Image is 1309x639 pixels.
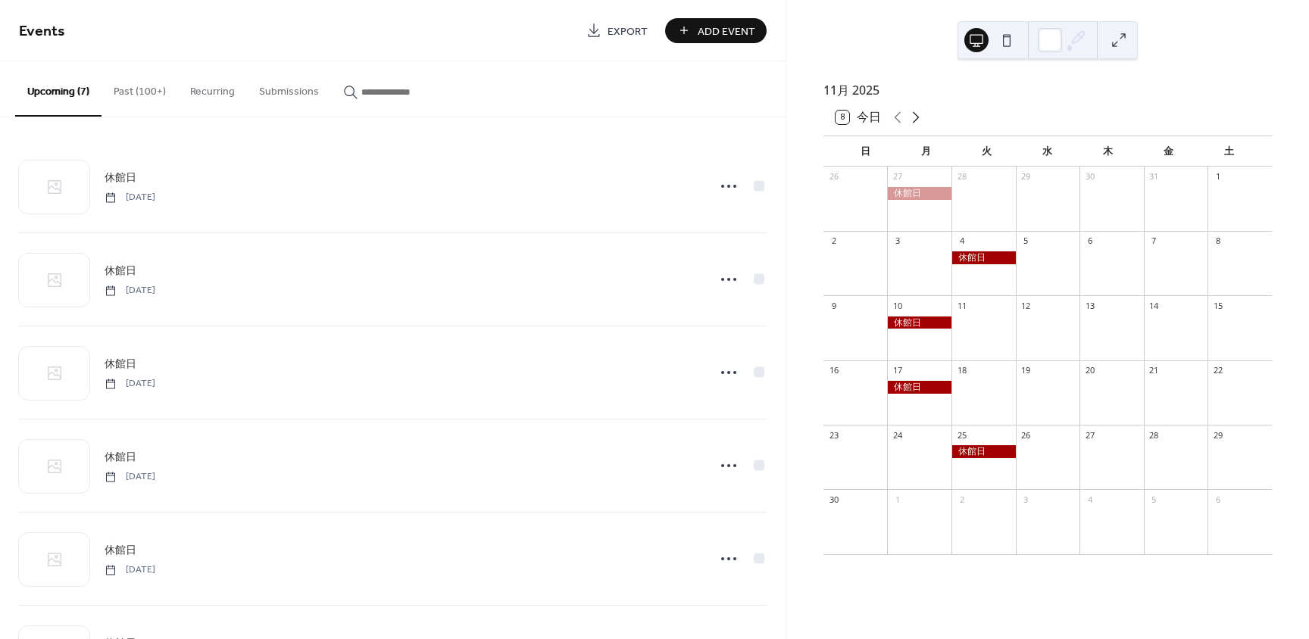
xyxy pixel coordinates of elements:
div: 土 [1199,136,1260,167]
div: 29 [1020,171,1032,182]
div: 12 [1020,300,1032,311]
div: 休館日 [887,381,951,394]
div: 6 [1212,494,1223,505]
div: 24 [892,429,903,441]
div: 19 [1020,365,1032,376]
div: 9 [828,300,839,311]
div: 水 [1017,136,1078,167]
div: 2 [956,494,967,505]
span: 休館日 [105,170,136,186]
button: Add Event [665,18,767,43]
div: 2 [828,235,839,247]
div: 4 [956,235,967,247]
div: 18 [956,365,967,376]
div: 木 [1078,136,1139,167]
div: 3 [1020,494,1032,505]
div: 16 [828,365,839,376]
div: 13 [1084,300,1095,311]
span: [DATE] [105,563,155,577]
span: Export [608,23,648,39]
div: 休館日 [951,445,1016,458]
div: 休館日 [887,187,951,200]
div: 30 [1084,171,1095,182]
div: 11 [956,300,967,311]
span: [DATE] [105,191,155,204]
div: 6 [1084,235,1095,247]
span: 休館日 [105,543,136,559]
button: Upcoming (7) [15,61,102,117]
a: Export [575,18,659,43]
span: Events [19,17,65,46]
span: [DATE] [105,470,155,484]
div: 5 [1020,235,1032,247]
div: 27 [892,171,903,182]
div: 14 [1148,300,1160,311]
div: 20 [1084,365,1095,376]
div: 22 [1212,365,1223,376]
div: 29 [1212,429,1223,441]
span: 休館日 [105,450,136,466]
div: 27 [1084,429,1095,441]
a: 休館日 [105,262,136,279]
div: 3 [892,235,903,247]
a: 休館日 [105,448,136,466]
div: 15 [1212,300,1223,311]
div: 31 [1148,171,1160,182]
div: 25 [956,429,967,441]
div: 28 [956,171,967,182]
span: 休館日 [105,357,136,372]
div: 1 [892,494,903,505]
div: 火 [957,136,1017,167]
button: Past (100+) [102,61,178,115]
div: 日 [836,136,896,167]
div: 8 [1212,235,1223,247]
div: 30 [828,494,839,505]
div: 17 [892,365,903,376]
div: 4 [1084,494,1095,505]
a: 休館日 [105,355,136,372]
div: 28 [1148,429,1160,441]
span: [DATE] [105,377,155,391]
button: Submissions [247,61,331,115]
div: 26 [828,171,839,182]
div: 23 [828,429,839,441]
div: 1 [1212,171,1223,182]
button: Recurring [178,61,247,115]
div: 26 [1020,429,1032,441]
div: 休館日 [887,316,951,329]
button: 8今日 [830,107,886,128]
a: 休館日 [105,541,136,559]
div: 月 [896,136,957,167]
div: 休館日 [951,251,1016,264]
div: 金 [1139,136,1199,167]
div: 7 [1148,235,1160,247]
div: 11月 2025 [823,81,1272,99]
span: [DATE] [105,284,155,298]
div: 10 [892,300,903,311]
span: Add Event [698,23,755,39]
a: 休館日 [105,169,136,186]
div: 21 [1148,365,1160,376]
div: 5 [1148,494,1160,505]
span: 休館日 [105,263,136,279]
